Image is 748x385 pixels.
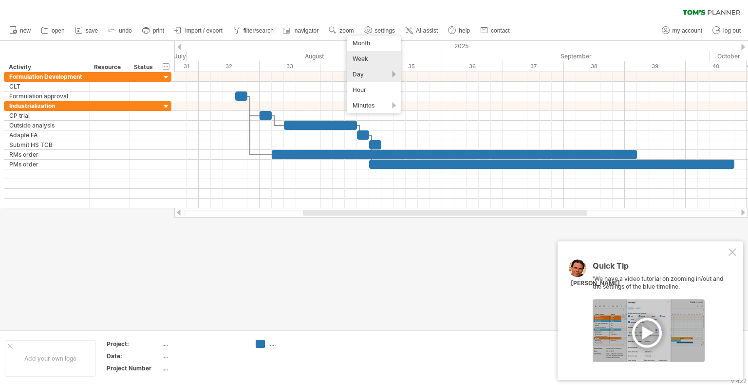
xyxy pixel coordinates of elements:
[9,92,84,101] div: Formulation approval
[593,262,727,362] div: 'We have a video tutorial on zooming in/out and the settings of the blue timeline.
[320,61,381,72] div: 34
[106,24,135,37] a: undo
[187,51,442,61] div: August 2025
[9,130,84,140] div: Adapte FA
[9,82,84,91] div: CLT
[7,24,34,37] a: new
[243,27,274,34] span: filter/search
[403,24,441,37] a: AI assist
[339,27,354,34] span: zoom
[347,36,401,51] div: Month
[9,101,84,110] div: Industrialization
[73,24,101,37] a: save
[731,377,747,385] div: v 422
[686,61,747,72] div: 40
[326,24,356,37] a: zoom
[119,27,132,34] span: undo
[94,62,124,72] div: Resource
[5,340,96,377] div: Add your own logo
[9,160,84,169] div: PMs order
[140,24,167,37] a: print
[442,61,503,72] div: 36
[9,72,84,81] div: Formulation Development
[9,140,84,149] div: Submit HS TCB
[185,27,223,34] span: import / export
[347,82,401,98] div: Hour
[9,121,84,130] div: Outside analysis
[625,61,686,72] div: 39
[162,340,244,348] div: ....
[9,150,84,159] div: RMs order
[86,27,98,34] span: save
[199,61,260,72] div: 32
[459,27,470,34] span: help
[347,67,401,82] div: Day
[52,27,65,34] span: open
[153,27,164,34] span: print
[134,62,155,72] div: Status
[347,98,401,113] div: Minutes
[9,62,84,72] div: Activity
[281,24,321,37] a: navigator
[270,340,323,348] div: ....
[295,27,318,34] span: navigator
[478,24,513,37] a: contact
[659,24,705,37] a: my account
[446,24,473,37] a: help
[107,340,160,348] div: Project:
[172,24,225,37] a: import / export
[107,364,160,372] div: Project Number
[710,24,744,37] a: log out
[162,364,244,372] div: ....
[9,111,84,120] div: CP trial
[593,262,727,275] div: Quick Tip
[107,352,160,360] div: Date:
[375,27,395,34] span: settings
[564,61,625,72] div: 38
[491,27,510,34] span: contact
[723,27,741,34] span: log out
[673,27,702,34] span: my account
[162,352,244,360] div: ....
[230,24,277,37] a: filter/search
[571,279,620,288] div: [PERSON_NAME]
[442,51,710,61] div: September 2025
[38,24,68,37] a: open
[347,51,401,67] div: Week
[503,61,564,72] div: 37
[416,27,438,34] span: AI assist
[362,24,398,37] a: settings
[20,27,31,34] span: new
[381,61,442,72] div: 35
[260,61,320,72] div: 33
